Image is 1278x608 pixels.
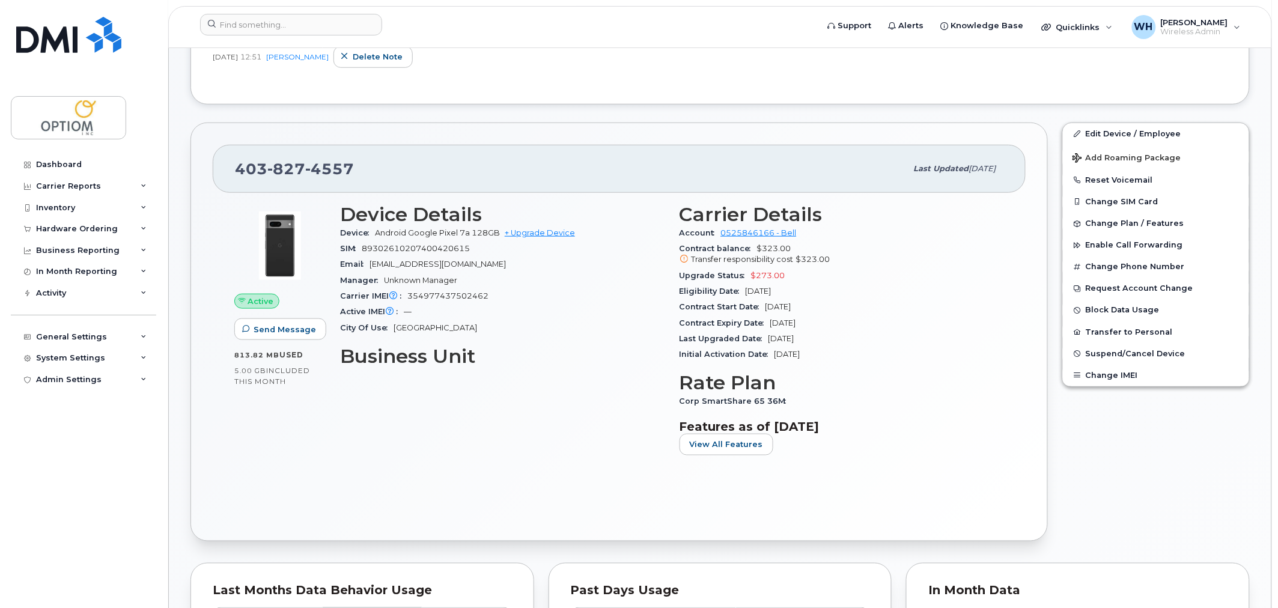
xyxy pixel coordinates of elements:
[680,244,1005,266] span: $323.00
[279,350,303,359] span: used
[820,14,880,38] a: Support
[200,14,382,35] input: Find something...
[235,160,354,178] span: 403
[340,291,407,300] span: Carrier IMEI
[680,302,765,311] span: Contract Start Date
[340,228,375,237] span: Device
[692,255,794,264] span: Transfer responsibility cost
[680,397,793,406] span: Corp SmartShare 65 36M
[234,318,326,340] button: Send Message
[838,20,872,32] span: Support
[244,210,316,282] img: image20231002-3703462-3n0zy9.jpeg
[248,296,274,307] span: Active
[234,366,266,375] span: 5.00 GB
[1073,153,1181,165] span: Add Roaming Package
[1056,22,1100,32] span: Quicklinks
[353,51,403,62] span: Delete note
[880,14,933,38] a: Alerts
[370,260,506,269] span: [EMAIL_ADDRESS][DOMAIN_NAME]
[340,260,370,269] span: Email
[1063,365,1249,386] button: Change IMEI
[234,366,310,386] span: included this month
[765,302,791,311] span: [DATE]
[267,160,305,178] span: 827
[680,204,1005,225] h3: Carrier Details
[266,52,329,61] a: [PERSON_NAME]
[680,287,746,296] span: Eligibility Date
[721,228,797,237] a: 0525846166 - Bell
[333,46,413,68] button: Delete note
[505,228,575,237] a: + Upgrade Device
[680,334,768,343] span: Last Upgraded Date
[1033,15,1121,39] div: Quicklinks
[680,434,773,455] button: View All Features
[407,291,488,300] span: 354977437502462
[384,276,457,285] span: Unknown Manager
[1063,321,1249,343] button: Transfer to Personal
[680,372,1005,394] h3: Rate Plan
[680,419,1005,434] h3: Features as of [DATE]
[951,20,1024,32] span: Knowledge Base
[680,318,770,327] span: Contract Expiry Date
[340,323,394,332] span: City Of Use
[680,244,757,253] span: Contract balance
[1161,27,1228,37] span: Wireless Admin
[571,585,870,597] div: Past Days Usage
[796,255,830,264] span: $323.00
[1063,145,1249,169] button: Add Roaming Package
[340,276,384,285] span: Manager
[404,307,412,316] span: —
[1063,123,1249,145] a: Edit Device / Employee
[1063,343,1249,365] button: Suspend/Cancel Device
[1086,219,1184,228] span: Change Plan / Features
[1134,20,1153,34] span: WH
[690,439,763,450] span: View All Features
[1063,169,1249,191] button: Reset Voicemail
[340,345,665,367] h3: Business Unit
[213,585,512,597] div: Last Months Data Behavior Usage
[770,318,796,327] span: [DATE]
[680,228,721,237] span: Account
[1124,15,1249,39] div: Wahid Hasib
[1063,213,1249,234] button: Change Plan / Features
[1086,349,1185,358] span: Suspend/Cancel Device
[928,585,1228,597] div: In Month Data
[340,244,362,253] span: SIM
[899,20,924,32] span: Alerts
[914,164,969,173] span: Last updated
[933,14,1032,38] a: Knowledge Base
[1086,241,1183,250] span: Enable Call Forwarding
[751,271,785,280] span: $273.00
[1063,278,1249,299] button: Request Account Change
[375,228,500,237] span: Android Google Pixel 7a 128GB
[746,287,771,296] span: [DATE]
[305,160,354,178] span: 4557
[1063,191,1249,213] button: Change SIM Card
[768,334,794,343] span: [DATE]
[1161,17,1228,27] span: [PERSON_NAME]
[234,351,279,359] span: 813.82 MB
[340,307,404,316] span: Active IMEI
[1063,299,1249,321] button: Block Data Usage
[774,350,800,359] span: [DATE]
[394,323,477,332] span: [GEOGRAPHIC_DATA]
[1063,234,1249,256] button: Enable Call Forwarding
[213,52,238,62] span: [DATE]
[680,350,774,359] span: Initial Activation Date
[254,324,316,335] span: Send Message
[340,204,665,225] h3: Device Details
[680,271,751,280] span: Upgrade Status
[1063,256,1249,278] button: Change Phone Number
[240,52,261,62] span: 12:51
[362,244,470,253] span: 89302610207400420615
[969,164,996,173] span: [DATE]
